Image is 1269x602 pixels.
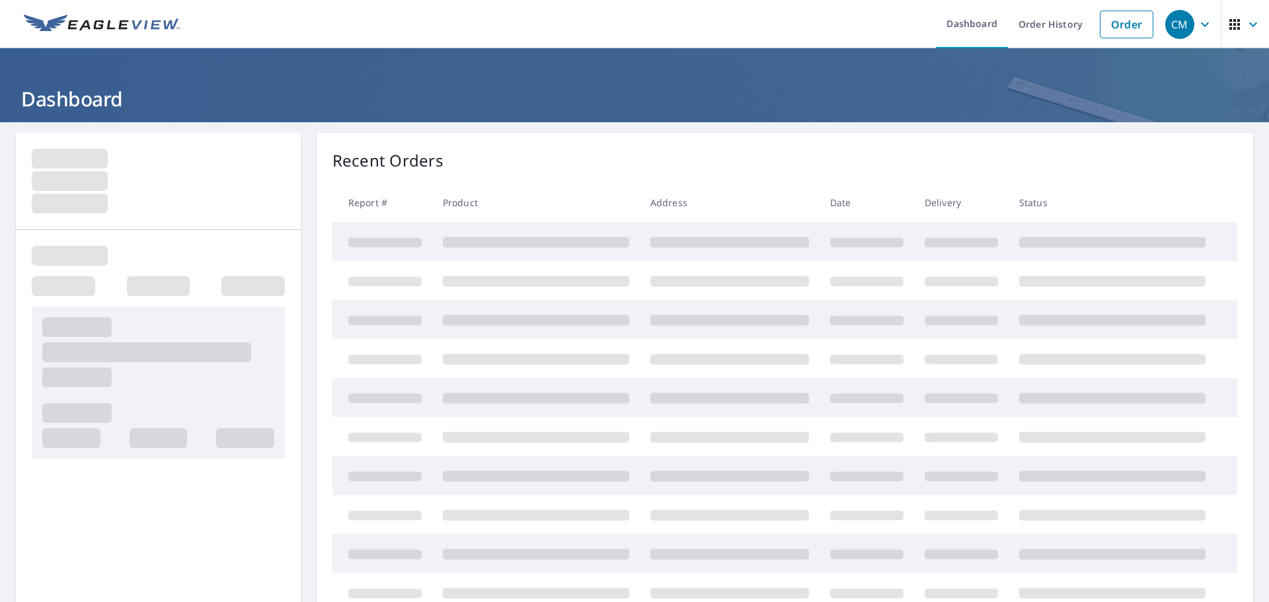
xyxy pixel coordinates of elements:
[24,15,180,34] img: EV Logo
[1165,10,1194,39] div: CM
[640,183,820,222] th: Address
[432,183,640,222] th: Product
[914,183,1009,222] th: Delivery
[820,183,914,222] th: Date
[16,85,1253,112] h1: Dashboard
[332,149,443,172] p: Recent Orders
[1009,183,1216,222] th: Status
[332,183,432,222] th: Report #
[1100,11,1153,38] a: Order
